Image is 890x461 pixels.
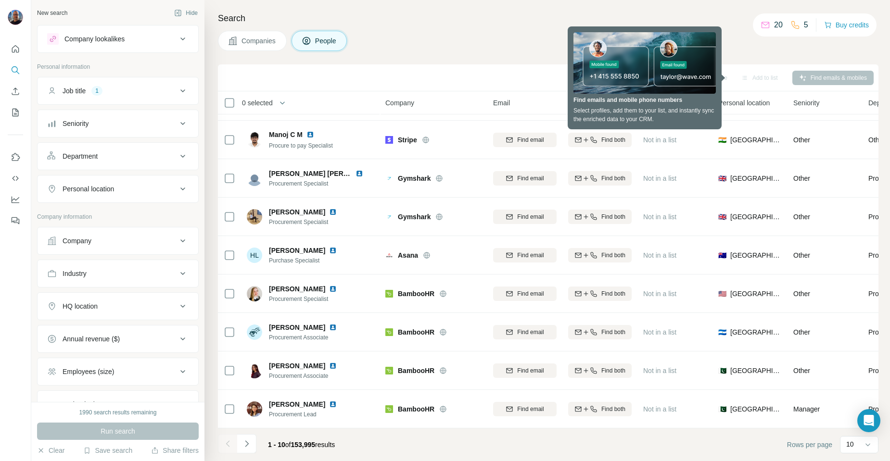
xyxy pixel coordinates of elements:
[517,136,544,144] span: Find email
[730,289,782,299] span: [GEOGRAPHIC_DATA]
[269,372,348,380] span: Procurement Associate
[385,405,393,413] img: Logo of BambooHR
[730,250,782,260] span: [GEOGRAPHIC_DATA]
[269,284,325,294] span: [PERSON_NAME]
[793,136,810,144] span: Other
[329,400,337,408] img: LinkedIn logo
[493,248,557,262] button: Find email
[8,40,23,58] button: Quick start
[269,256,348,265] span: Purchase Specialist
[601,212,625,221] span: Find both
[493,287,557,301] button: Find email
[329,362,337,370] img: LinkedIn logo
[151,446,199,455] button: Share filters
[37,446,64,455] button: Clear
[568,98,588,108] span: Mobile
[285,441,291,449] span: of
[63,301,98,311] div: HQ location
[385,136,393,144] img: Logo of Stripe
[63,119,89,128] div: Seniority
[493,210,557,224] button: Find email
[291,441,316,449] span: 153,995
[37,62,199,71] p: Personal information
[517,174,544,183] span: Find email
[643,98,657,108] span: Lists
[268,441,285,449] span: 1 - 10
[568,325,632,339] button: Find both
[38,229,198,252] button: Company
[643,290,676,298] span: Not in a list
[247,363,262,378] img: Avatar
[269,361,325,371] span: [PERSON_NAME]
[718,135,726,145] span: 🇮🇳
[568,363,632,378] button: Find both
[38,177,198,200] button: Personal location
[269,399,325,409] span: [PERSON_NAME]
[63,269,87,278] div: Industry
[793,290,810,298] span: Other
[385,328,393,336] img: Logo of BambooHR
[718,289,726,299] span: 🇺🇸
[242,36,277,46] span: Companies
[398,327,434,337] span: BambooHR
[517,328,544,336] span: Find email
[730,135,782,145] span: [GEOGRAPHIC_DATA]
[517,212,544,221] span: Find email
[38,393,198,416] button: Technologies
[493,402,557,416] button: Find email
[269,410,348,419] span: Procurement Lead
[846,439,854,449] p: 10
[269,295,348,303] span: Procurement Specialist
[247,324,262,340] img: Avatar
[385,174,393,182] img: Logo of Gymshark
[601,405,625,413] span: Find both
[398,404,434,414] span: BambooHR
[385,98,414,108] span: Company
[643,251,676,259] span: Not in a list
[306,131,314,138] img: LinkedIn logo
[718,98,770,108] span: Personal location
[718,366,726,375] span: 🇵🇰
[8,212,23,229] button: Feedback
[601,136,625,144] span: Find both
[385,367,393,374] img: Logo of BambooHR
[385,213,393,221] img: Logo of Gymshark
[38,145,198,168] button: Department
[269,333,348,342] span: Procurement Associate
[568,248,632,262] button: Find both
[793,405,820,413] span: Manager
[601,366,625,375] span: Find both
[63,184,114,194] div: Personal location
[568,133,632,147] button: Find both
[643,136,676,144] span: Not in a list
[8,170,23,187] button: Use Surfe API
[793,367,810,374] span: Other
[718,250,726,260] span: 🇦🇺
[242,98,273,108] span: 0 selected
[63,236,91,246] div: Company
[63,151,98,161] div: Department
[247,401,262,417] img: Avatar
[63,86,86,96] div: Job title
[8,149,23,166] button: Use Surfe on LinkedIn
[730,327,782,337] span: [GEOGRAPHIC_DATA]
[793,98,819,108] span: Seniority
[63,334,120,344] div: Annual revenue ($)
[37,9,67,17] div: New search
[718,404,726,414] span: 🇵🇰
[247,132,262,148] img: Avatar
[329,247,337,254] img: LinkedIn logo
[38,360,198,383] button: Employees (size)
[568,171,632,186] button: Find both
[218,12,878,25] h4: Search
[398,212,431,222] span: Gymshark
[63,367,114,376] div: Employees (size)
[793,174,810,182] span: Other
[269,170,384,177] span: [PERSON_NAME] [PERSON_NAME]
[269,323,325,332] span: [PERSON_NAME]
[329,208,337,216] img: LinkedIn logo
[493,363,557,378] button: Find email
[643,328,676,336] span: Not in a list
[329,324,337,331] img: LinkedIn logo
[37,212,199,221] p: Company information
